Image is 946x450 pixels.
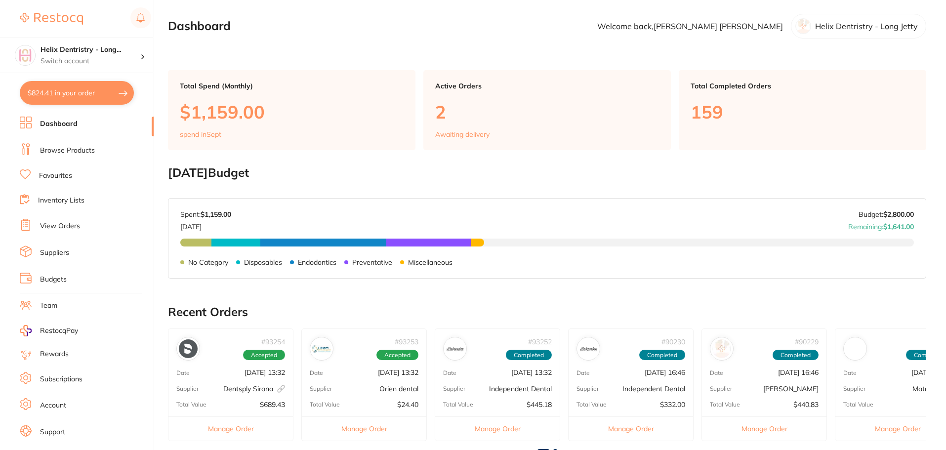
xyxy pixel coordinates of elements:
[710,385,732,392] p: Supplier
[176,369,190,376] p: Date
[201,210,231,219] strong: $1,159.00
[843,401,873,408] p: Total Value
[576,385,599,392] p: Supplier
[176,401,206,408] p: Total Value
[843,369,857,376] p: Date
[710,401,740,408] p: Total Value
[710,369,723,376] p: Date
[20,7,83,30] a: Restocq Logo
[41,56,140,66] p: Switch account
[302,416,426,441] button: Manage Order
[443,401,473,408] p: Total Value
[597,22,783,31] p: Welcome back, [PERSON_NAME] [PERSON_NAME]
[40,146,95,156] a: Browse Products
[408,258,452,266] p: Miscellaneous
[40,349,69,359] a: Rewards
[352,258,392,266] p: Preventative
[435,130,490,138] p: Awaiting delivery
[40,401,66,410] a: Account
[244,258,282,266] p: Disposables
[245,368,285,376] p: [DATE] 13:32
[310,369,323,376] p: Date
[168,305,926,319] h2: Recent Orders
[40,427,65,437] a: Support
[528,338,552,346] p: # 93252
[795,338,819,346] p: # 90229
[527,401,552,409] p: $445.18
[40,275,67,285] a: Budgets
[846,339,864,358] img: Matrixdental
[679,70,926,150] a: Total Completed Orders159
[645,368,685,376] p: [DATE] 16:46
[180,102,404,122] p: $1,159.00
[180,130,221,138] p: spend in Sept
[639,350,685,361] span: Completed
[883,222,914,231] strong: $1,641.00
[179,339,198,358] img: Dentsply Sirona
[176,385,199,392] p: Supplier
[506,350,552,361] span: Completed
[446,339,464,358] img: Independent Dental
[40,119,78,129] a: Dashboard
[883,210,914,219] strong: $2,800.00
[435,82,659,90] p: Active Orders
[180,82,404,90] p: Total Spend (Monthly)
[489,385,552,393] p: Independent Dental
[379,385,418,393] p: Orien dental
[569,416,693,441] button: Manage Order
[20,325,78,336] a: RestocqPay
[38,196,84,205] a: Inventory Lists
[168,70,415,150] a: Total Spend (Monthly)$1,159.00spend inSept
[243,350,285,361] span: Accepted
[40,301,57,311] a: Team
[848,219,914,231] p: Remaining:
[843,385,865,392] p: Supplier
[691,102,914,122] p: 159
[435,102,659,122] p: 2
[298,258,336,266] p: Endodontics
[168,416,293,441] button: Manage Order
[20,13,83,25] img: Restocq Logo
[579,339,598,358] img: Independent Dental
[712,339,731,358] img: Henry Schein Halas
[40,221,80,231] a: View Orders
[312,339,331,358] img: Orien dental
[40,374,82,384] a: Subscriptions
[15,45,35,65] img: Helix Dentristry - Long Jetty
[261,338,285,346] p: # 93254
[397,401,418,409] p: $24.40
[443,369,456,376] p: Date
[691,82,914,90] p: Total Completed Orders
[310,385,332,392] p: Supplier
[39,171,72,181] a: Favourites
[223,385,285,393] p: Dentsply Sirona
[815,22,918,31] p: Helix Dentristry - Long Jetty
[660,401,685,409] p: $332.00
[40,248,69,258] a: Suppliers
[576,401,607,408] p: Total Value
[511,368,552,376] p: [DATE] 13:32
[763,385,819,393] p: [PERSON_NAME]
[20,325,32,336] img: RestocqPay
[378,368,418,376] p: [DATE] 13:32
[310,401,340,408] p: Total Value
[40,326,78,336] span: RestocqPay
[778,368,819,376] p: [DATE] 16:46
[423,70,671,150] a: Active Orders2Awaiting delivery
[859,210,914,218] p: Budget:
[41,45,140,55] h4: Helix Dentristry - Long Jetty
[622,385,685,393] p: Independent Dental
[576,369,590,376] p: Date
[661,338,685,346] p: # 90230
[180,210,231,218] p: Spent:
[180,219,231,231] p: [DATE]
[773,350,819,361] span: Completed
[168,166,926,180] h2: [DATE] Budget
[20,81,134,105] button: $824.41 in your order
[702,416,826,441] button: Manage Order
[443,385,465,392] p: Supplier
[168,19,231,33] h2: Dashboard
[188,258,228,266] p: No Category
[395,338,418,346] p: # 93253
[793,401,819,409] p: $440.83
